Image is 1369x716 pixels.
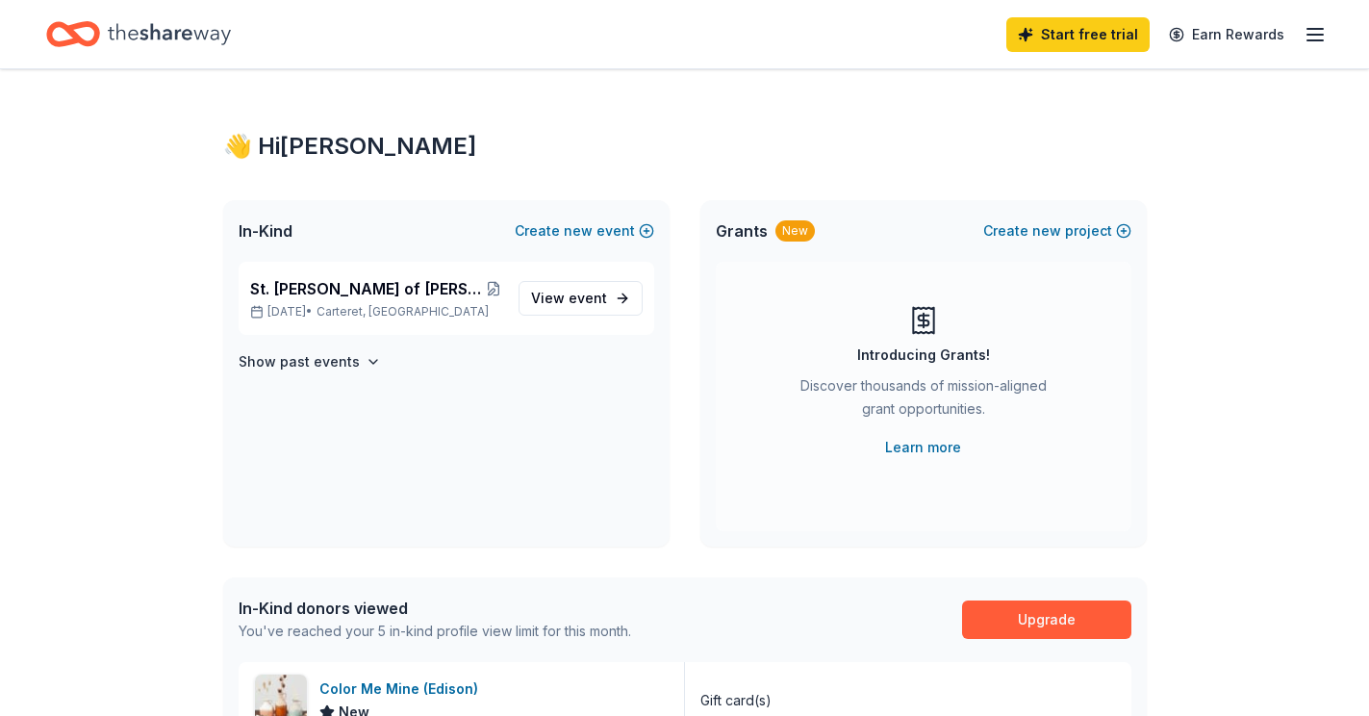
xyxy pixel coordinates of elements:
a: View event [519,281,643,316]
a: Learn more [885,436,961,459]
a: Home [46,12,231,57]
div: New [775,220,815,242]
h4: Show past events [239,350,360,373]
div: Color Me Mine (Edison) [319,678,486,701]
a: Earn Rewards [1157,17,1296,52]
div: In-Kind donors viewed [239,597,631,620]
span: new [564,219,593,243]
div: You've reached your 5 in-kind profile view limit for this month. [239,620,631,643]
span: Grants [716,219,768,243]
p: [DATE] • [250,304,503,320]
span: new [1032,219,1061,243]
span: St. [PERSON_NAME] of [PERSON_NAME] Queen For A Day Tricky Tray [250,277,486,300]
button: Createnewproject [983,219,1131,243]
span: In-Kind [239,219,292,243]
div: Gift card(s) [700,689,772,712]
a: Upgrade [962,601,1131,639]
button: Createnewevent [515,219,654,243]
a: Start free trial [1006,17,1150,52]
div: 👋 Hi [PERSON_NAME] [223,131,1147,162]
div: Introducing Grants! [857,344,990,367]
span: View [531,287,607,310]
button: Show past events [239,350,381,373]
div: Discover thousands of mission-aligned grant opportunities. [793,374,1054,428]
span: Carteret, [GEOGRAPHIC_DATA] [317,304,489,320]
span: event [569,290,607,306]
